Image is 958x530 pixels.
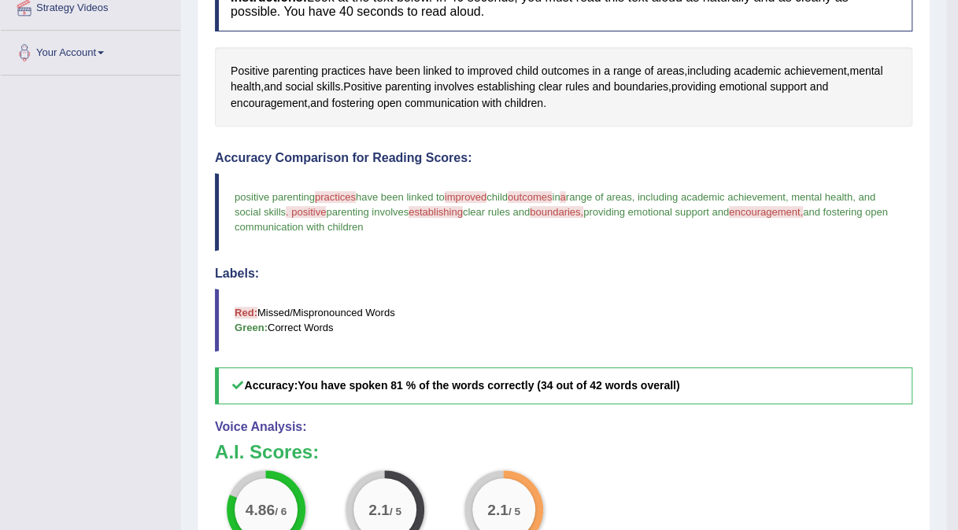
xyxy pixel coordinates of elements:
[215,441,319,462] b: A.I. Scores:
[687,63,731,79] span: Click to see word definition
[368,63,392,79] span: Click to see word definition
[409,206,463,218] span: establishing
[657,63,684,79] span: Click to see word definition
[592,79,610,95] span: Click to see word definition
[235,191,315,203] span: positive parenting
[613,79,668,95] span: Click to see word definition
[509,506,520,517] small: / 5
[215,47,912,127] div: , , , . , , .
[231,95,307,112] span: Click to see word definition
[1,31,180,70] a: Your Account
[276,506,287,517] small: / 6
[810,79,828,95] span: Click to see word definition
[853,191,856,203] span: ,
[566,191,632,203] span: range of areas
[455,63,464,79] span: Click to see word definition
[315,191,356,203] span: practices
[215,289,912,351] blockquote: Missed/Mispronounced Words Correct Words
[613,63,642,79] span: Click to see word definition
[719,79,767,95] span: Click to see word definition
[552,191,560,203] span: in
[231,63,269,79] span: Click to see word definition
[729,206,803,218] span: encouragement,
[486,191,508,203] span: child
[231,79,261,95] span: Click to see word definition
[321,63,365,79] span: Click to see word definition
[331,95,374,112] span: Click to see word definition
[560,191,565,203] span: a
[542,63,590,79] span: Click to see word definition
[505,95,543,112] span: Click to see word definition
[395,63,420,79] span: Click to see word definition
[215,367,912,404] h5: Accuracy:
[316,79,340,95] span: Click to see word definition
[235,307,257,318] b: Red:
[215,151,912,165] h4: Accuracy Comparison for Reading Scores:
[286,206,326,218] span: . positive
[310,95,328,112] span: Click to see word definition
[467,63,512,79] span: Click to see word definition
[516,63,538,79] span: Click to see word definition
[356,191,445,203] span: have been linked to
[343,79,382,95] span: Click to see word definition
[390,506,401,517] small: / 5
[445,191,486,203] span: improved
[377,95,401,112] span: Click to see word definition
[463,206,530,218] span: clear rules and
[734,63,781,79] span: Click to see word definition
[285,79,313,95] span: Click to see word definition
[604,63,610,79] span: Click to see word definition
[385,79,431,95] span: Click to see word definition
[405,95,479,112] span: Click to see word definition
[246,501,275,518] big: 4.86
[565,79,589,95] span: Click to see word definition
[849,63,882,79] span: Click to see word definition
[632,191,635,203] span: ,
[235,322,268,333] b: Green:
[644,63,653,79] span: Click to see word definition
[264,79,282,95] span: Click to see word definition
[434,79,474,95] span: Click to see word definition
[784,63,846,79] span: Click to see word definition
[369,501,390,518] big: 2.1
[488,501,509,518] big: 2.1
[530,206,583,218] span: boundaries,
[508,191,552,203] span: outcomes
[326,206,409,218] span: parenting involves
[477,79,535,95] span: Click to see word definition
[423,63,452,79] span: Click to see word definition
[592,63,601,79] span: Click to see word definition
[298,379,679,392] b: You have spoken 81 % of the words correctly (34 out of 42 words overall)
[272,63,318,79] span: Click to see word definition
[770,79,807,95] span: Click to see word definition
[538,79,562,95] span: Click to see word definition
[215,420,912,434] h4: Voice Analysis:
[482,95,501,112] span: Click to see word definition
[583,206,729,218] span: providing emotional support and
[215,267,912,281] h4: Labels:
[671,79,716,95] span: Click to see word definition
[638,191,853,203] span: including academic achievement, mental health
